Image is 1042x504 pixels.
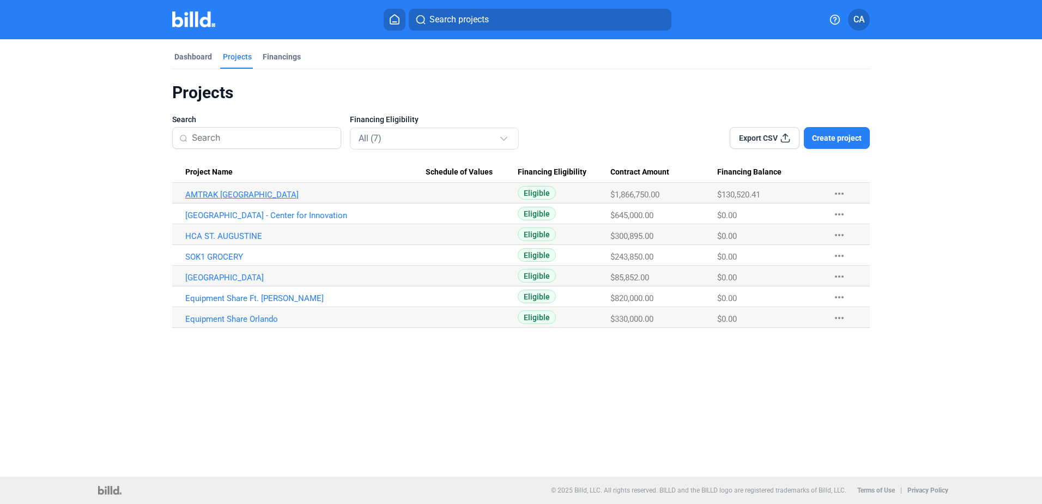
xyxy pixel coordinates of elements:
[848,9,870,31] button: CA
[185,211,426,220] a: [GEOGRAPHIC_DATA] - Center for Innovation
[717,231,737,241] span: $0.00
[833,208,846,221] mat-icon: more_horiz
[717,314,737,324] span: $0.00
[610,167,669,177] span: Contract Amount
[853,13,865,26] span: CA
[98,486,122,495] img: logo
[907,487,948,494] b: Privacy Policy
[350,114,419,125] span: Financing Eligibility
[409,9,671,31] button: Search projects
[717,167,822,177] div: Financing Balance
[610,273,649,283] span: $85,852.00
[812,133,862,143] span: Create project
[717,167,781,177] span: Financing Balance
[610,231,653,241] span: $300,895.00
[185,252,426,262] a: SOK1 GROCERY
[223,51,252,62] div: Projects
[518,269,556,283] span: Eligible
[717,293,737,303] span: $0.00
[610,190,659,200] span: $1,866,750.00
[610,252,653,262] span: $243,850.00
[185,167,233,177] span: Project Name
[426,167,493,177] span: Schedule of Values
[518,310,556,324] span: Eligible
[610,211,653,220] span: $645,000.00
[263,51,301,62] div: Financings
[833,311,846,325] mat-icon: more_horiz
[359,133,381,143] mat-select-trigger: All (7)
[717,190,760,200] span: $130,520.41
[185,314,426,324] a: Equipment Share Orlando
[518,248,556,262] span: Eligible
[730,127,799,149] button: Export CSV
[610,314,653,324] span: $330,000.00
[518,290,556,303] span: Eligible
[518,167,611,177] div: Financing Eligibility
[551,487,846,494] p: © 2025 Billd, LLC. All rights reserved. BILLD and the BILLD logo are registered trademarks of Bil...
[717,252,737,262] span: $0.00
[833,270,846,283] mat-icon: more_horiz
[739,133,778,143] span: Export CSV
[610,167,717,177] div: Contract Amount
[172,82,870,103] div: Projects
[518,227,556,241] span: Eligible
[610,293,653,303] span: $820,000.00
[518,186,556,200] span: Eligible
[185,190,426,200] a: AMTRAK [GEOGRAPHIC_DATA]
[429,13,489,26] span: Search projects
[174,51,212,62] div: Dashboard
[717,273,737,283] span: $0.00
[833,291,846,304] mat-icon: more_horiz
[192,127,334,149] input: Search
[833,229,846,242] mat-icon: more_horiz
[185,293,426,303] a: Equipment Share Ft. [PERSON_NAME]
[717,211,737,220] span: $0.00
[426,167,518,177] div: Schedule of Values
[900,487,902,494] p: |
[172,114,196,125] span: Search
[833,187,846,200] mat-icon: more_horiz
[518,167,586,177] span: Financing Eligibility
[172,11,215,27] img: Billd Company Logo
[185,231,426,241] a: HCA ST. AUGUSTINE
[185,167,426,177] div: Project Name
[804,127,870,149] button: Create project
[518,207,556,220] span: Eligible
[833,249,846,262] mat-icon: more_horiz
[185,273,426,283] a: [GEOGRAPHIC_DATA]
[857,487,895,494] b: Terms of Use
